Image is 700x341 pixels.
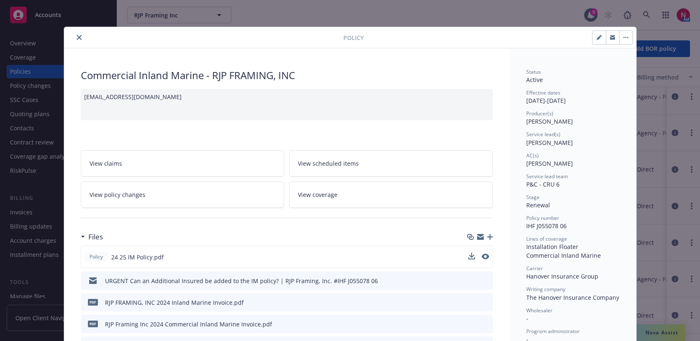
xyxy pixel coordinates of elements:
[468,253,475,259] button: download file
[482,320,490,329] button: preview file
[526,117,573,125] span: [PERSON_NAME]
[469,298,475,307] button: download file
[526,214,559,222] span: Policy number
[526,180,560,188] span: P&C - CRU 6
[526,286,565,293] span: Writing company
[88,253,105,261] span: Policy
[526,294,619,301] span: The Hanover Insurance Company
[526,314,528,322] span: -
[526,222,567,230] span: IHF J055078 06
[298,159,359,168] span: View scheduled items
[482,254,489,259] button: preview file
[482,298,490,307] button: preview file
[482,276,490,285] button: preview file
[526,68,541,75] span: Status
[526,152,539,159] span: AC(s)
[90,159,122,168] span: View claims
[526,328,580,335] span: Program administrator
[526,272,598,280] span: Hanover Insurance Group
[111,253,164,261] span: 24 25 IM Policy.pdf
[88,299,98,305] span: pdf
[81,89,493,120] div: [EMAIL_ADDRESS][DOMAIN_NAME]
[289,150,493,177] a: View scheduled items
[469,320,475,329] button: download file
[526,159,573,167] span: [PERSON_NAME]
[88,321,98,327] span: pdf
[343,33,364,42] span: Policy
[526,139,573,147] span: [PERSON_NAME]
[105,276,378,285] div: URGENT Can an Additional Insured be added to the IM policy? | RJP Framing, Inc. #IHF J055078 06
[526,194,540,201] span: Stage
[526,235,567,242] span: Lines of coverage
[88,231,103,242] h3: Files
[526,242,620,251] div: Installation Floater
[526,110,553,117] span: Producer(s)
[74,32,84,42] button: close
[526,307,552,314] span: Wholesaler
[81,68,493,82] div: Commercial Inland Marine - RJP FRAMING, INC
[81,150,285,177] a: View claims
[105,298,244,307] div: RJP FRAMING, INC 2024 Inland Marine Invoice.pdf
[526,89,560,96] span: Effective dates
[289,182,493,208] a: View coverage
[526,251,620,260] div: Commercial Inland Marine
[468,253,475,261] button: download file
[482,253,489,261] button: preview file
[298,190,337,199] span: View coverage
[105,320,272,329] div: RJP Framing Inc 2024 Commercial Inland Marine Invoice.pdf
[81,182,285,208] a: View policy changes
[526,265,543,272] span: Carrier
[469,276,475,285] button: download file
[81,231,103,242] div: Files
[526,89,620,105] div: [DATE] - [DATE]
[526,173,568,180] span: Service lead team
[526,201,550,209] span: Renewal
[90,190,145,199] span: View policy changes
[526,131,560,138] span: Service lead(s)
[526,76,543,84] span: Active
